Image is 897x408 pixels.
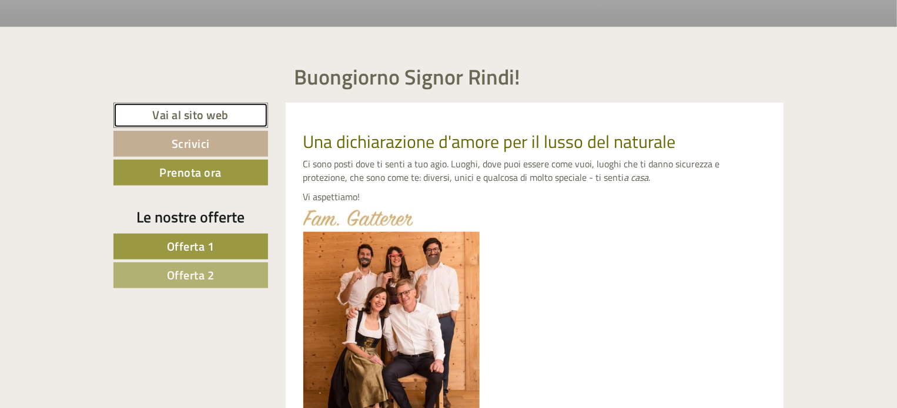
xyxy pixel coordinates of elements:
a: Vai al sito web [113,103,268,128]
img: image [303,210,413,226]
span: Una dichiarazione d'amore per il lusso del naturale [303,128,676,155]
p: Ci sono posti dove ti senti a tuo agio. Luoghi, dove puoi essere come vuoi, luoghi che ti danno s... [303,157,767,184]
div: Le nostre offerte [113,206,268,228]
a: Prenota ora [113,160,268,186]
em: casa [631,170,649,184]
p: Vi aspettiamo! [303,190,767,204]
em: a [624,170,629,184]
span: Offerta 2 [167,266,215,284]
a: Scrivici [113,131,268,157]
h1: Buongiorno Signor Rindi! [294,65,521,89]
span: Offerta 1 [167,237,215,255]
